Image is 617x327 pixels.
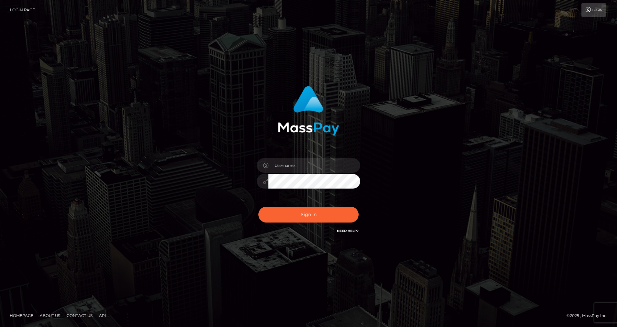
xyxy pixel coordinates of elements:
[64,311,95,321] a: Contact Us
[337,229,359,233] a: Need Help?
[10,3,35,17] a: Login Page
[567,312,612,319] div: © 2025 , MassPay Inc.
[268,158,360,173] input: Username...
[278,86,339,136] img: MassPay Login
[96,311,109,321] a: API
[37,311,63,321] a: About Us
[258,207,359,223] button: Sign in
[581,3,606,17] a: Login
[7,311,36,321] a: Homepage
